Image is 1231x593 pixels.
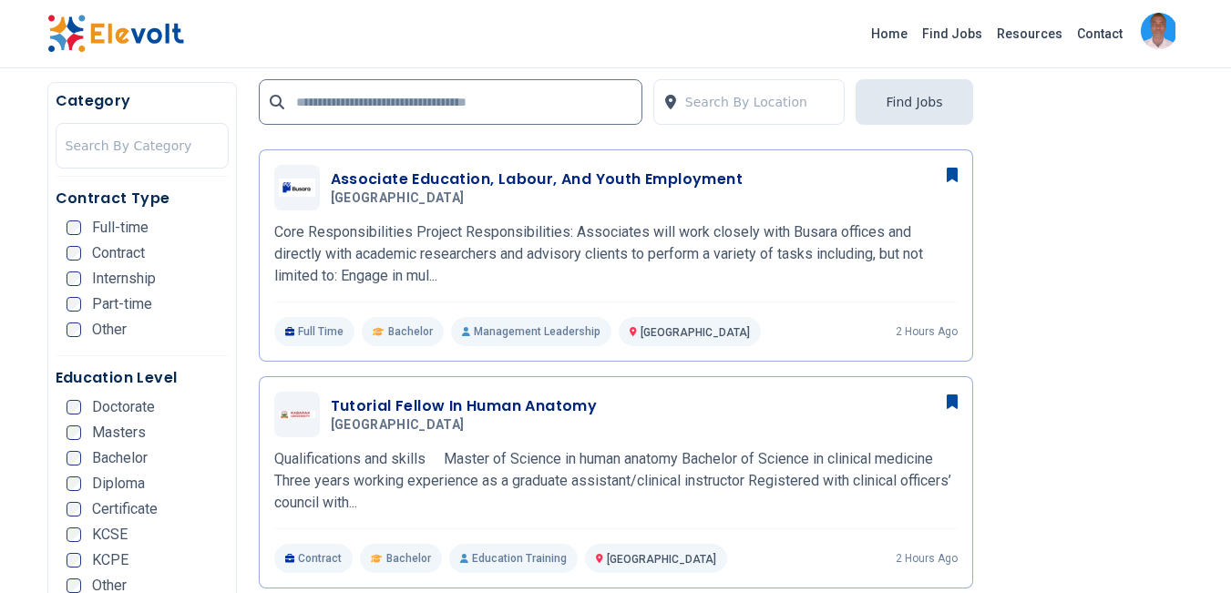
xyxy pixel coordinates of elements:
img: Isaiah Amunga [1141,13,1176,49]
input: Internship [67,271,81,286]
input: Contract [67,246,81,261]
p: 2 hours ago [896,324,958,339]
input: Diploma [67,476,81,491]
a: Contact [1070,19,1130,48]
h5: Contract Type [56,188,229,210]
input: Part-time [67,297,81,312]
span: Contract [92,246,145,261]
p: 2 hours ago [896,551,958,566]
input: Bachelor [67,451,81,465]
span: Bachelor [386,551,431,566]
img: Elevolt [47,15,184,53]
span: Diploma [92,476,145,491]
a: Resources [990,19,1070,48]
span: [GEOGRAPHIC_DATA] [331,190,465,207]
h3: Associate Education, Labour, And Youth Employment [331,169,744,190]
h5: Category [56,90,229,112]
span: Doctorate [92,400,155,414]
input: Doctorate [67,400,81,414]
span: Internship [92,271,156,286]
p: Education Training [449,544,578,573]
span: Bachelor [92,451,148,465]
span: Masters [92,425,146,440]
input: Masters [67,425,81,440]
input: Certificate [67,502,81,516]
p: Qualifications and skills Master of Science in human anatomy Bachelor of Science in clinical medi... [274,448,958,514]
a: Find Jobs [915,19,990,48]
input: Other [67,322,81,337]
span: [GEOGRAPHIC_DATA] [331,417,465,434]
span: KCSE [92,527,128,542]
img: Busara Center [279,179,315,198]
input: KCPE [67,553,81,567]
input: Other [67,578,81,593]
p: Full Time [274,317,355,346]
iframe: Chat Widget [1140,506,1231,593]
p: Management Leadership [451,317,611,346]
span: Full-time [92,220,149,235]
span: KCPE [92,553,128,567]
span: Bachelor [388,324,433,339]
button: Find Jobs [856,79,972,125]
h3: Tutorial Fellow In Human Anatomy [331,395,598,417]
a: Home [864,19,915,48]
span: Other [92,322,127,337]
img: Kabarak University [279,411,315,418]
span: [GEOGRAPHIC_DATA] [607,553,716,566]
span: [GEOGRAPHIC_DATA] [641,326,750,339]
button: Isaiah Amunga [1141,13,1177,49]
span: Other [92,578,127,593]
a: Kabarak UniversityTutorial Fellow In Human Anatomy[GEOGRAPHIC_DATA]Qualifications and skills Mast... [274,392,958,573]
span: Certificate [92,502,158,516]
input: Full-time [67,220,81,235]
h5: Education Level [56,367,229,389]
input: KCSE [67,527,81,542]
span: Part-time [92,297,152,312]
a: Busara CenterAssociate Education, Labour, And Youth Employment[GEOGRAPHIC_DATA]Core Responsibilit... [274,165,958,346]
p: Core Responsibilities Project Responsibilities: Associates will work closely with Busara offices ... [274,221,958,287]
p: Contract [274,544,354,573]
